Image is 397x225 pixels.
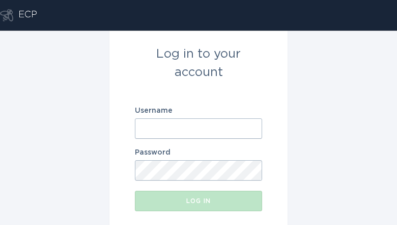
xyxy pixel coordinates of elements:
div: Log in to your account [135,45,262,82]
label: Password [135,149,262,156]
label: Username [135,107,262,114]
div: ECP [18,9,37,21]
div: Log in [140,198,257,204]
button: Log in [135,191,262,211]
